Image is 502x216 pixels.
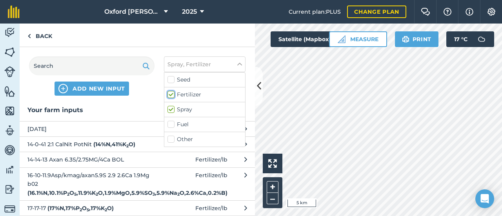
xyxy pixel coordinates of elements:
img: svg+xml;base64,PHN2ZyB4bWxucz0iaHR0cDovL3d3dy53My5vcmcvMjAwMC9zdmciIHdpZHRoPSI5IiBoZWlnaHQ9IjI0Ii... [27,31,31,41]
img: svg+xml;base64,PD94bWwgdmVyc2lvbj0iMS4wIiBlbmNvZGluZz0idXRmLTgiPz4KPCEtLSBHZW5lcmF0b3I6IEFkb2JlIE... [4,164,15,176]
sub: 3 [153,192,155,197]
sub: 5 [87,207,89,212]
button: 17 °C [446,31,494,47]
label: Fuel [167,120,242,129]
span: Fertilizer / lb [195,204,227,212]
sub: 2 [67,192,69,197]
img: svg+xml;base64,PHN2ZyB4bWxucz0iaHR0cDovL3d3dy53My5vcmcvMjAwMC9zdmciIHdpZHRoPSI1NiIgaGVpZ2h0PSI2MC... [4,46,15,58]
img: A cog icon [487,8,496,16]
img: Ruler icon [338,35,346,43]
button: Print [395,31,439,47]
span: Spray, Fertilizer [167,60,211,69]
div: Open Intercom Messenger [475,189,494,208]
button: Measure [329,31,387,47]
input: Search [29,56,155,75]
span: Fertilizer / lb [195,155,227,164]
sub: 2 [80,207,82,212]
button: 17-17-17 (17%N,17%P2O5,17%K2O)Fertilizer/lb [20,200,255,216]
span: Fertilizer / lb [195,171,227,197]
button: ADD NEW INPUT [55,82,129,96]
strong: ( 16.1 % N , 10.1 % P O , 11.9 % K O , 1.9 % MgO , 5.9 % SO , 5.9 % Na O , 2.6 % Ca , 0.2 % B ) [27,189,227,196]
strong: ( 17 % N , 17 % P O , 17 % K O ) [47,205,114,212]
button: 14-0-41 2:1 CalNit PotNit (14%N,41%K2O)Fertilizer/lb [20,136,255,152]
button: + [267,181,278,193]
sub: 2 [96,192,98,197]
a: Back [20,24,60,47]
img: svg+xml;base64,PHN2ZyB4bWxucz0iaHR0cDovL3d3dy53My5vcmcvMjAwMC9zdmciIHdpZHRoPSI1NiIgaGVpZ2h0PSI2MC... [4,105,15,117]
strong: ( 14 % N , 41 % K O ) [93,141,135,148]
span: 14-14-13 Axan 6.3S/2.75MG/4Ca BOL [27,155,156,164]
img: svg+xml;base64,PHN2ZyB4bWxucz0iaHR0cDovL3d3dy53My5vcmcvMjAwMC9zdmciIHdpZHRoPSIxOSIgaGVpZ2h0PSIyNC... [402,34,409,44]
h3: Your farm inputs [20,105,255,115]
button: [DATE] Fertilizer/lb [20,121,255,136]
img: svg+xml;base64,PD94bWwgdmVyc2lvbj0iMS4wIiBlbmNvZGluZz0idXRmLTgiPz4KPCEtLSBHZW5lcmF0b3I6IEFkb2JlIE... [4,125,15,136]
span: Oxford [PERSON_NAME] Farm [104,7,161,16]
span: ADD NEW INPUT [73,85,125,93]
span: 17 ° C [454,31,467,47]
img: svg+xml;base64,PHN2ZyB4bWxucz0iaHR0cDovL3d3dy53My5vcmcvMjAwMC9zdmciIHdpZHRoPSI1NiIgaGVpZ2h0PSI2MC... [4,85,15,97]
label: Spray [167,105,242,114]
span: 17-17-17 [27,204,156,212]
img: Two speech bubbles overlapping with the left bubble in the forefront [421,8,430,16]
img: svg+xml;base64,PD94bWwgdmVyc2lvbj0iMS4wIiBlbmNvZGluZz0idXRmLTgiPz4KPCEtLSBHZW5lcmF0b3I6IEFkb2JlIE... [474,31,489,47]
span: 2025 [182,7,197,16]
img: svg+xml;base64,PD94bWwgdmVyc2lvbj0iMS4wIiBlbmNvZGluZz0idXRmLTgiPz4KPCEtLSBHZW5lcmF0b3I6IEFkb2JlIE... [4,66,15,77]
span: 16-10-11.9Asp/kmag/axan5.9S 2.9 2.6Ca 1.9Mg b02 [27,171,156,197]
label: Other [167,135,242,143]
button: – [267,193,278,204]
img: svg+xml;base64,PHN2ZyB4bWxucz0iaHR0cDovL3d3dy53My5vcmcvMjAwMC9zdmciIHdpZHRoPSIxNyIgaGVpZ2h0PSIxNy... [466,7,473,16]
img: svg+xml;base64,PD94bWwgdmVyc2lvbj0iMS4wIiBlbmNvZGluZz0idXRmLTgiPz4KPCEtLSBHZW5lcmF0b3I6IEFkb2JlIE... [4,203,15,214]
sub: 2 [126,143,129,149]
img: fieldmargin Logo [8,5,20,18]
img: svg+xml;base64,PHN2ZyB4bWxucz0iaHR0cDovL3d3dy53My5vcmcvMjAwMC9zdmciIHdpZHRoPSIxOSIgaGVpZ2h0PSIyNC... [142,61,150,71]
button: 14-14-13 Axan 6.3S/2.75MG/4Ca BOL Fertilizer/lb [20,152,255,167]
img: svg+xml;base64,PHN2ZyB4bWxucz0iaHR0cDovL3d3dy53My5vcmcvMjAwMC9zdmciIHdpZHRoPSIxNCIgaGVpZ2h0PSIyNC... [58,84,68,93]
img: svg+xml;base64,PD94bWwgdmVyc2lvbj0iMS4wIiBlbmNvZGluZz0idXRmLTgiPz4KPCEtLSBHZW5lcmF0b3I6IEFkb2JlIE... [4,144,15,156]
label: Seed [167,76,242,84]
sub: 2 [177,192,180,197]
span: Current plan : PLUS [289,7,341,16]
button: Satellite (Mapbox) [271,31,346,47]
img: A question mark icon [443,8,452,16]
sub: 5 [74,192,76,197]
a: Change plan [347,5,406,18]
label: Fertilizer [167,91,242,99]
img: svg+xml;base64,PD94bWwgdmVyc2lvbj0iMS4wIiBlbmNvZGluZz0idXRmLTgiPz4KPCEtLSBHZW5lcmF0b3I6IEFkb2JlIE... [4,183,15,195]
sub: 2 [105,207,107,212]
img: Four arrows, one pointing top left, one top right, one bottom right and the last bottom left [268,159,277,168]
img: svg+xml;base64,PD94bWwgdmVyc2lvbj0iMS4wIiBlbmNvZGluZz0idXRmLTgiPz4KPCEtLSBHZW5lcmF0b3I6IEFkb2JlIE... [4,27,15,38]
button: Spray, Fertilizer [164,56,246,72]
button: 16-10-11.9Asp/kmag/axan5.9S 2.9 2.6Ca 1.9Mg b02 (16.1%N,10.1%P2O5,11.9%K2O,1.9%MgO,5.9%SO3,5.9%Na... [20,167,255,200]
span: [DATE] [27,125,156,133]
span: 14-0-41 2:1 CalNit PotNit [27,140,156,149]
